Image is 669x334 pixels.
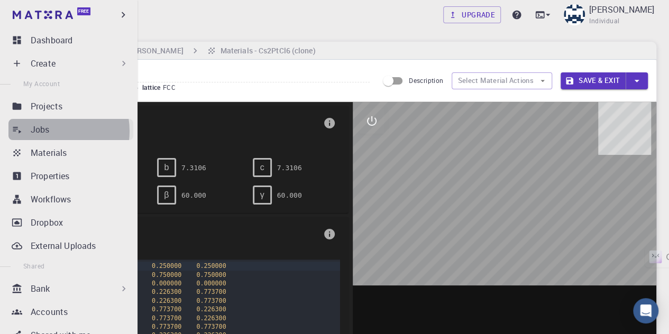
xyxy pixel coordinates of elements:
span: Lattice [61,115,319,132]
pre: 60.000 [181,186,206,205]
a: Accounts [8,301,133,322]
span: β [164,190,169,200]
span: 0.226300 [196,314,226,322]
span: 0.773700 [152,323,181,330]
p: Jobs [31,123,50,136]
div: Create [8,53,133,74]
span: b [164,163,169,172]
a: External Uploads [8,235,133,256]
a: Upgrade [443,6,501,23]
p: [PERSON_NAME] [589,3,654,16]
p: Create [31,57,56,70]
img: Djamal Hemidi [564,4,585,25]
button: info [319,113,340,134]
p: Dashboard [31,34,72,47]
p: External Uploads [31,239,96,252]
a: Dropbox [8,212,133,233]
span: Description [409,76,443,85]
pre: 7.3106 [277,159,302,177]
span: 0.226300 [196,305,226,313]
a: Workflows [8,189,133,210]
button: info [319,224,340,245]
h6: [PERSON_NAME] [121,45,183,57]
span: FCC [163,83,180,91]
p: Properties [31,170,70,182]
a: Projects [8,96,133,117]
a: Dashboard [8,30,133,51]
span: lattice [142,83,163,91]
span: 0.773700 [196,288,226,295]
span: 0.226300 [152,297,181,304]
span: 0.000000 [196,280,226,287]
a: Properties [8,165,133,187]
span: 0.773700 [196,297,226,304]
h6: Materials - Cs2PtCl6 (clone) [216,45,316,57]
span: Individual [589,16,619,26]
button: Save & Exit [561,72,626,89]
p: Bank [31,282,50,295]
p: Workflows [31,193,71,206]
span: 0.750000 [152,271,181,279]
div: Bank [8,278,133,299]
span: 0.226300 [152,288,181,295]
span: الدعم [6,7,30,17]
span: c [260,163,264,172]
span: 0.250000 [152,262,181,270]
span: FCC [61,132,319,141]
span: 0.750000 [196,271,226,279]
a: Materials [8,142,133,163]
button: Select Material Actions [452,72,552,89]
span: 0.000000 [152,280,181,287]
span: Shared [23,262,44,270]
div: Open Intercom Messenger [633,298,658,323]
span: 0.250000 [196,262,226,270]
p: Accounts [31,305,68,318]
span: 0.773700 [196,323,226,330]
pre: 60.000 [277,186,302,205]
span: My Account [23,79,60,88]
p: Materials [31,146,67,159]
pre: 7.3106 [181,159,206,177]
span: 0.773700 [152,305,181,313]
p: Projects [31,100,62,113]
span: Basis [61,226,319,243]
img: logo [13,11,73,19]
p: Dropbox [31,216,63,229]
span: γ [260,190,264,200]
a: Jobs [8,119,133,140]
nav: breadcrumb [53,45,318,57]
span: 0.773700 [152,314,181,322]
